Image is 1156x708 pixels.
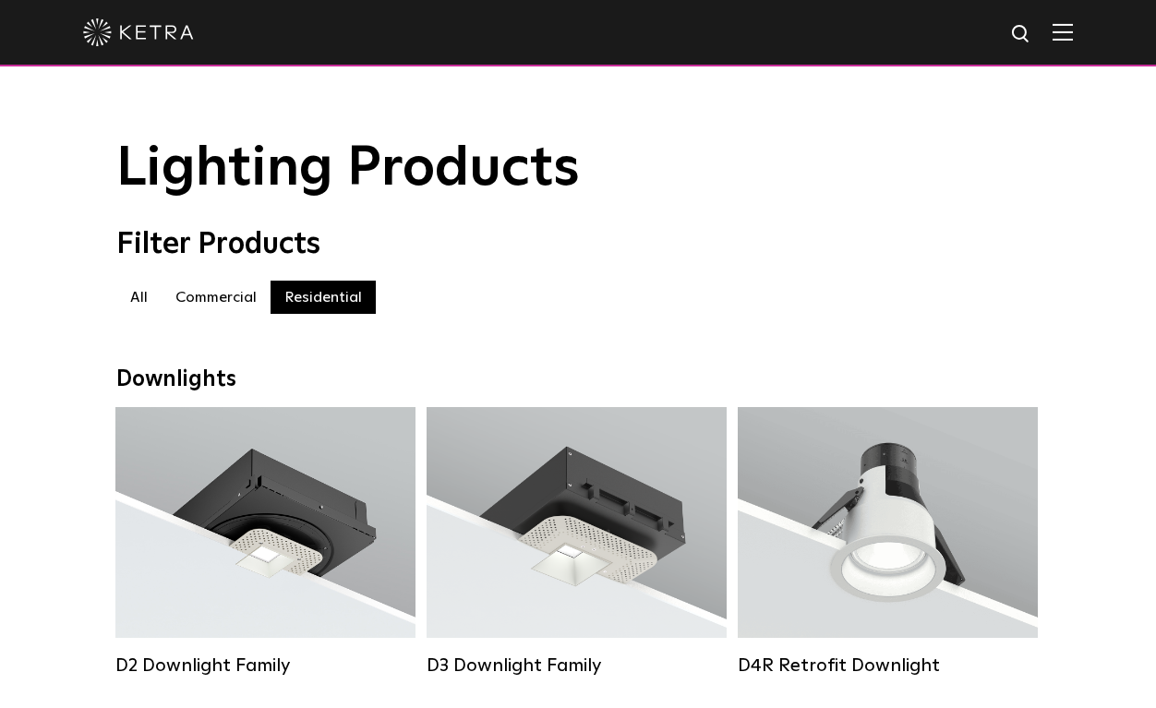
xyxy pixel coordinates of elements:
[271,281,376,314] label: Residential
[115,654,415,677] div: D2 Downlight Family
[1053,23,1073,41] img: Hamburger%20Nav.svg
[162,281,271,314] label: Commercial
[116,281,162,314] label: All
[116,366,1040,393] div: Downlights
[738,654,1038,677] div: D4R Retrofit Downlight
[427,407,727,675] a: D3 Downlight Family Lumen Output:700 / 900 / 1100Colors:White / Black / Silver / Bronze / Paintab...
[738,407,1038,675] a: D4R Retrofit Downlight Lumen Output:800Colors:White / BlackBeam Angles:15° / 25° / 40° / 60°Watta...
[116,141,580,197] span: Lighting Products
[115,407,415,675] a: D2 Downlight Family Lumen Output:1200Colors:White / Black / Gloss Black / Silver / Bronze / Silve...
[83,18,194,46] img: ketra-logo-2019-white
[1010,23,1033,46] img: search icon
[427,654,727,677] div: D3 Downlight Family
[116,227,1040,262] div: Filter Products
